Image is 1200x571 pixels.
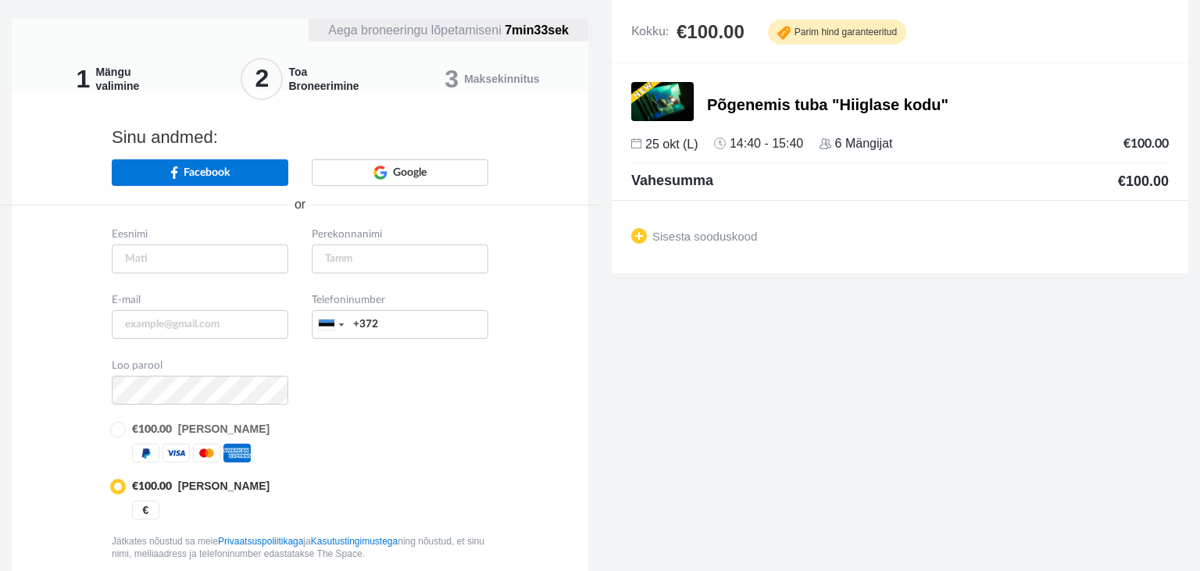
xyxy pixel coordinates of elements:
span: 2 [241,58,283,100]
div: Sularaha [132,501,159,519]
span: Toa Broneerimine [288,65,359,93]
span: 1 [77,60,91,98]
div: Estonia (Eesti): +372 [312,311,348,338]
span: Parim hind garanteeritud [777,26,897,40]
span: 7 [505,23,512,37]
a: Kasutustingimustega [311,536,398,547]
span: Mängu valimine [95,65,139,93]
input: 1234567890 [312,310,488,339]
td: €100.00 [1095,137,1169,152]
p: Jätkates nõustud sa meie ja ning nõustud, et sinu nimi, meiliaadress ja telefoninumber edastataks... [112,535,488,560]
b: €100.00 [132,424,172,435]
a: Google [312,159,488,185]
span: €100.00 [1118,173,1169,189]
a: Facebook [112,159,288,185]
span: €100.00 [677,22,745,42]
input: Mati [112,244,288,273]
span: Põgenemis tuba "Hiiglase kodu" [707,95,948,114]
label: Loo parool [112,358,162,373]
span: 6 Mängijat [820,137,893,150]
img: 2ed94b438f0d52aaf.jpg [631,82,694,121]
a: Privaatsuspoliitikaga [218,536,303,547]
label: Perekonnanimi [312,227,382,242]
span: min [512,23,534,37]
label: Telefoninumber [312,292,385,308]
h4: Sinu andmed: [112,128,488,147]
label: E-mail [112,292,141,308]
input: example@gmail.com [112,310,288,339]
span: 33 [534,23,548,37]
span: 25 okt (L) [631,137,698,151]
td: [PERSON_NAME] [126,421,288,437]
span: Vahesumma [631,173,713,187]
div: Aega broneeringu lõpetamiseni [309,19,588,41]
span: Kokku: [631,25,669,39]
span: Google [393,165,427,180]
td: [PERSON_NAME] [126,478,288,494]
span: sek [548,23,569,37]
span: 14:40 - 15:40 [714,137,803,150]
span: Facebook [184,165,230,180]
input: Tamm [312,244,488,273]
label: Eesnimi [112,227,148,242]
b: €100.00 [132,481,172,492]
